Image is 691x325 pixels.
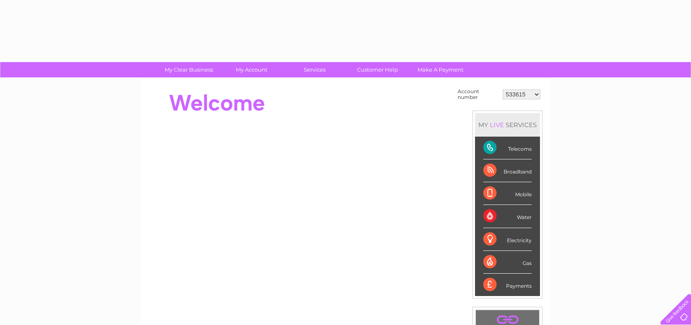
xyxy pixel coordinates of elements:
[155,62,223,77] a: My Clear Business
[218,62,286,77] a: My Account
[488,121,506,129] div: LIVE
[483,274,532,296] div: Payments
[406,62,475,77] a: Make A Payment
[483,182,532,205] div: Mobile
[456,87,501,102] td: Account number
[475,113,540,137] div: MY SERVICES
[483,251,532,274] div: Gas
[483,159,532,182] div: Broadband
[343,62,412,77] a: Customer Help
[281,62,349,77] a: Services
[483,205,532,228] div: Water
[483,228,532,251] div: Electricity
[483,137,532,159] div: Telecoms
